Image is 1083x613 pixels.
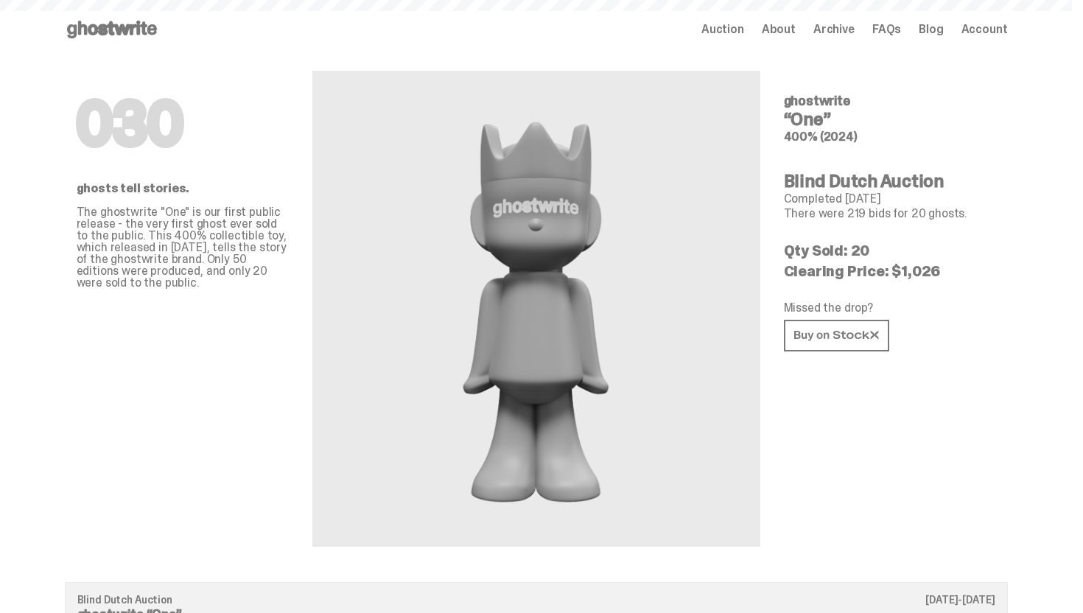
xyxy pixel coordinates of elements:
[961,24,1008,35] a: Account
[77,94,289,153] h1: 030
[784,208,996,220] p: There were 219 bids for 20 ghosts.
[77,183,289,195] p: ghosts tell stories.
[784,264,996,279] p: Clearing Price: $1,026
[784,172,996,190] h4: Blind Dutch Auction
[77,595,995,605] p: Blind Dutch Auction
[919,24,943,35] a: Blog
[762,24,796,35] a: About
[872,24,901,35] a: FAQs
[422,106,650,511] img: ghostwrite&ldquo;One&rdquo;
[784,111,996,128] h4: “One”
[925,595,995,605] p: [DATE]-[DATE]
[813,24,855,35] a: Archive
[784,193,996,205] p: Completed [DATE]
[701,24,744,35] a: Auction
[784,243,996,258] p: Qty Sold: 20
[784,129,858,144] span: 400% (2024)
[784,92,850,110] span: ghostwrite
[77,206,289,289] p: The ghostwrite "One" is our first public release - the very first ghost ever sold to the public. ...
[784,302,996,314] p: Missed the drop?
